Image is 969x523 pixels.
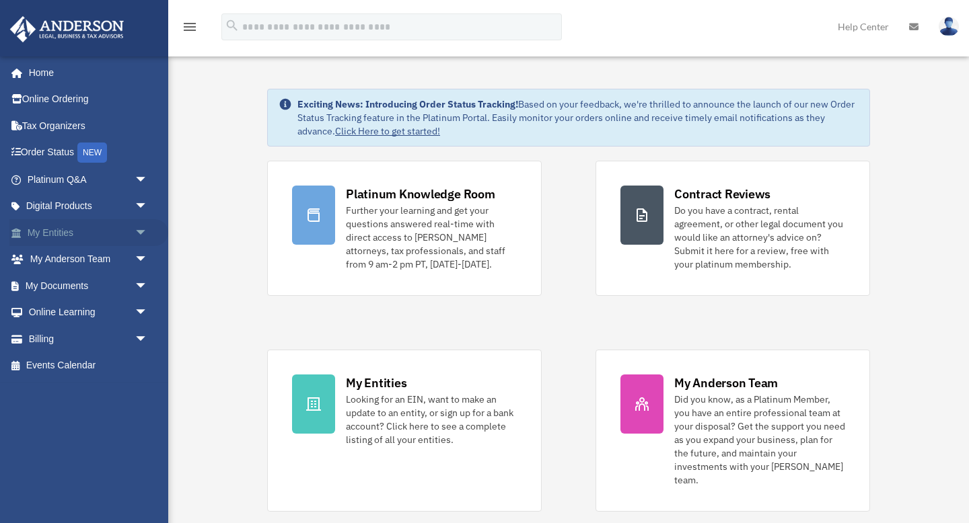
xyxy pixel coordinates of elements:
a: My Documentsarrow_drop_down [9,272,168,299]
a: My Anderson Teamarrow_drop_down [9,246,168,273]
span: arrow_drop_down [135,272,161,300]
a: Digital Productsarrow_drop_down [9,193,168,220]
img: User Pic [939,17,959,36]
div: Do you have a contract, rental agreement, or other legal document you would like an attorney's ad... [674,204,845,271]
div: Contract Reviews [674,186,770,202]
div: Did you know, as a Platinum Member, you have an entire professional team at your disposal? Get th... [674,393,845,487]
strong: Exciting News: Introducing Order Status Tracking! [297,98,518,110]
div: My Anderson Team [674,374,778,391]
i: search [225,18,240,33]
a: Tax Organizers [9,112,168,139]
a: Platinum Q&Aarrow_drop_down [9,166,168,193]
a: Platinum Knowledge Room Further your learning and get your questions answered real-time with dire... [267,161,542,296]
span: arrow_drop_down [135,299,161,327]
span: arrow_drop_down [135,219,161,247]
a: My Anderson Team Did you know, as a Platinum Member, you have an entire professional team at your... [596,350,870,512]
a: Click Here to get started! [335,125,440,137]
a: Home [9,59,161,86]
a: Online Ordering [9,86,168,113]
i: menu [182,19,198,35]
a: Online Learningarrow_drop_down [9,299,168,326]
div: My Entities [346,374,406,391]
div: Based on your feedback, we're thrilled to announce the launch of our new Order Status Tracking fe... [297,97,859,138]
span: arrow_drop_down [135,246,161,274]
a: Events Calendar [9,352,168,379]
div: NEW [77,143,107,163]
img: Anderson Advisors Platinum Portal [6,16,128,42]
span: arrow_drop_down [135,193,161,220]
a: Order StatusNEW [9,139,168,167]
div: Further your learning and get your questions answered real-time with direct access to [PERSON_NAM... [346,204,517,271]
span: arrow_drop_down [135,166,161,194]
a: Billingarrow_drop_down [9,325,168,352]
a: menu [182,24,198,35]
div: Looking for an EIN, want to make an update to an entity, or sign up for a bank account? Click her... [346,393,517,446]
a: My Entities Looking for an EIN, want to make an update to an entity, or sign up for a bank accoun... [267,350,542,512]
a: My Entitiesarrow_drop_down [9,219,168,246]
a: Contract Reviews Do you have a contract, rental agreement, or other legal document you would like... [596,161,870,296]
span: arrow_drop_down [135,325,161,353]
div: Platinum Knowledge Room [346,186,495,202]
